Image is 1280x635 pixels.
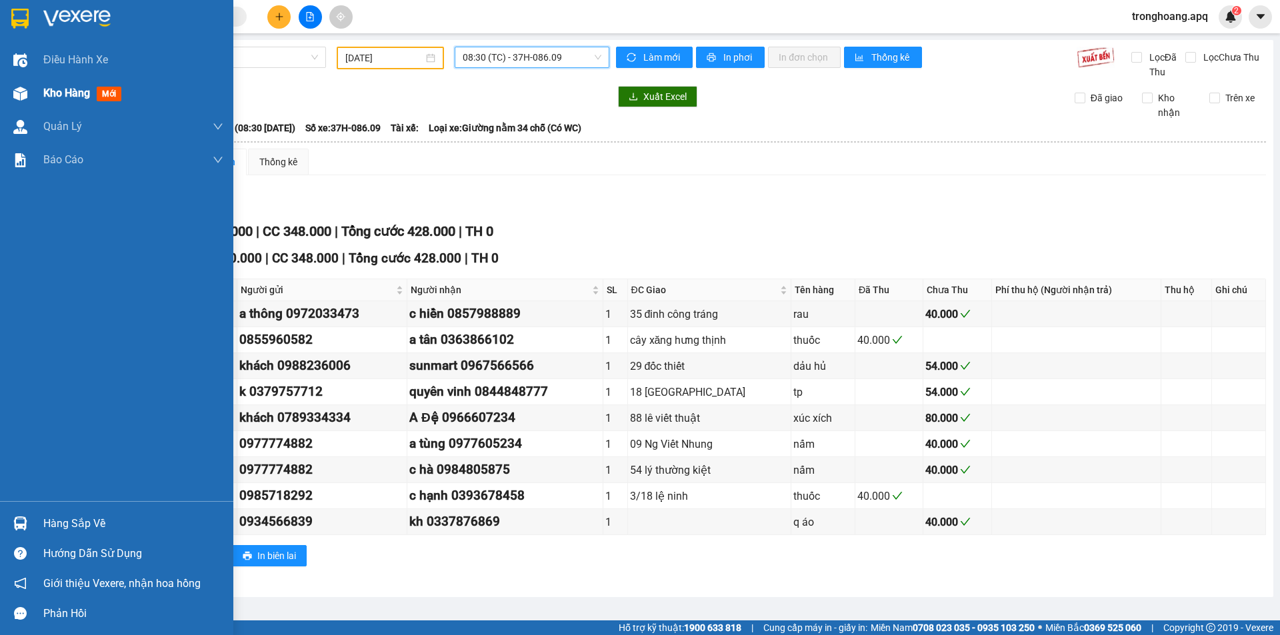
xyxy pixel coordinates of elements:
[925,306,989,322] div: 40.000
[630,436,789,452] div: 09 Ng Viết Nhung
[1212,279,1266,301] th: Ghi chú
[203,251,262,266] span: CR 80.000
[345,51,423,65] input: 11/09/2025
[239,408,405,428] div: khách 0789334334
[341,223,455,239] span: Tổng cước 428.000
[844,47,922,68] button: bar-chartThống kê
[871,620,1035,635] span: Miền Nam
[13,153,27,167] img: solution-icon
[630,410,789,426] div: 88 lê viết thuật
[256,223,259,239] span: |
[630,358,789,374] div: 29 đốc thiết
[684,622,741,633] strong: 1900 633 818
[616,47,693,68] button: syncLàm mới
[13,516,27,530] img: warehouse-icon
[925,358,989,374] div: 54.000
[257,548,296,563] span: In biên lai
[1144,50,1185,79] span: Lọc Đã Thu
[43,151,83,168] span: Báo cáo
[793,436,853,452] div: nấm
[992,279,1161,301] th: Phí thu hộ (Người nhận trả)
[857,332,921,348] div: 40.000
[643,50,682,65] span: Làm mới
[605,306,625,322] div: 1
[43,87,90,99] span: Kho hàng
[411,283,589,297] span: Người nhận
[459,223,462,239] span: |
[465,251,468,266] span: |
[239,356,405,376] div: khách 0988236006
[1084,622,1141,633] strong: 0369 525 060
[265,251,269,266] span: |
[605,384,625,400] div: 1
[13,87,27,101] img: warehouse-icon
[259,155,297,169] div: Thống kê
[913,622,1035,633] strong: 0708 023 035 - 0935 103 250
[960,464,971,475] span: check
[1206,623,1215,632] span: copyright
[11,9,29,29] img: logo-vxr
[43,604,223,624] div: Phản hồi
[619,620,741,635] span: Hỗ trợ kỹ thuật:
[793,410,853,426] div: xúc xích
[793,384,853,400] div: tp
[960,360,971,371] span: check
[239,304,405,324] div: a thông 0972033473
[409,434,601,454] div: a tùng 0977605234
[409,330,601,350] div: a tân 0363866102
[1161,279,1212,301] th: Thu hộ
[793,462,853,478] div: nấm
[342,251,345,266] span: |
[960,309,971,319] span: check
[213,121,223,132] span: down
[13,120,27,134] img: warehouse-icon
[1085,91,1128,105] span: Đã giao
[272,251,339,266] span: CC 348.000
[923,279,991,301] th: Chưa Thu
[892,490,903,501] span: check
[1121,8,1219,25] span: tronghoang.apq
[1220,91,1260,105] span: Trên xe
[960,516,971,527] span: check
[1225,11,1237,23] img: icon-new-feature
[763,620,867,635] span: Cung cấp máy in - giấy in:
[925,384,989,400] div: 54.000
[1153,91,1199,120] span: Kho nhận
[391,121,419,135] span: Tài xế:
[1151,620,1153,635] span: |
[618,86,697,107] button: downloadXuất Excel
[349,251,461,266] span: Tổng cước 428.000
[630,462,789,478] div: 54 lý thường kiệt
[791,279,855,301] th: Tên hàng
[232,545,307,566] button: printerIn biên lai
[627,53,638,63] span: sync
[793,332,853,348] div: thuốc
[751,620,753,635] span: |
[267,5,291,29] button: plus
[855,53,866,63] span: bar-chart
[631,283,778,297] span: ĐC Giao
[629,92,638,103] span: download
[1234,6,1239,15] span: 2
[14,607,27,620] span: message
[409,408,601,428] div: A Đệ 0966607234
[793,306,853,322] div: rau
[605,332,625,348] div: 1
[605,358,625,374] div: 1
[409,382,601,402] div: quyên vinh 0844848777
[409,356,601,376] div: sunmart 0967566566
[1077,47,1115,68] img: 9k=
[605,436,625,452] div: 1
[630,384,789,400] div: 18 [GEOGRAPHIC_DATA]
[239,382,405,402] div: k 0379757712
[1038,625,1042,630] span: ⚪️
[409,460,601,480] div: c hà 0984805875
[707,53,718,63] span: printer
[793,488,853,504] div: thuốc
[768,47,841,68] button: In đơn chọn
[871,50,911,65] span: Thống kê
[241,283,393,297] span: Người gửi
[213,155,223,165] span: down
[299,5,322,29] button: file-add
[925,410,989,426] div: 80.000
